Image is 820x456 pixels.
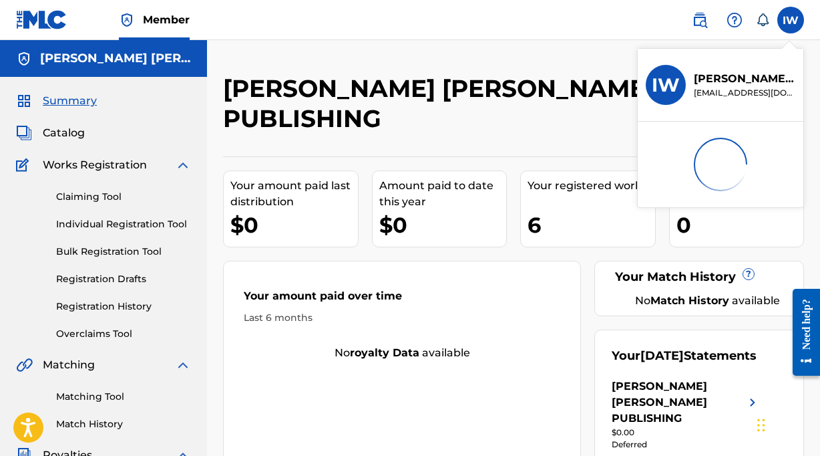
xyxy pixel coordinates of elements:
[175,157,191,173] img: expand
[753,392,820,456] iframe: Chat Widget
[777,7,804,33] div: User Menu
[694,71,795,87] p: Isabel Wright
[685,129,757,201] img: preloader
[16,125,32,141] img: Catalog
[528,210,655,240] div: 6
[16,51,32,67] img: Accounts
[56,245,191,259] a: Bulk Registration Tool
[379,178,507,210] div: Amount paid to date this year
[56,327,191,341] a: Overclaims Tool
[612,427,760,439] div: $0.00
[743,269,754,279] span: ?
[612,378,760,451] a: [PERSON_NAME] [PERSON_NAME] PUBLISHINGright chevron icon$0.00Deferred
[628,293,787,309] div: No available
[43,93,97,109] span: Summary
[528,178,655,194] div: Your registered works
[56,390,191,404] a: Matching Tool
[721,7,748,33] div: Help
[56,417,191,431] a: Match History
[175,357,191,373] img: expand
[43,125,85,141] span: Catalog
[143,12,190,27] span: Member
[16,357,33,373] img: Matching
[686,7,713,33] a: Public Search
[56,272,191,286] a: Registration Drafts
[640,348,684,363] span: [DATE]
[244,288,560,311] div: Your amount paid over time
[612,268,787,286] div: Your Match History
[16,157,33,173] img: Works Registration
[612,439,760,451] div: Deferred
[224,345,580,361] div: No available
[612,378,744,427] div: [PERSON_NAME] [PERSON_NAME] PUBLISHING
[43,357,95,373] span: Matching
[379,210,507,240] div: $0
[350,346,419,359] strong: royalty data
[16,10,67,29] img: MLC Logo
[43,157,147,173] span: Works Registration
[650,294,729,307] strong: Match History
[56,190,191,204] a: Claiming Tool
[692,12,708,28] img: search
[757,405,765,445] div: Drag
[230,210,358,240] div: $0
[16,93,97,109] a: SummarySummary
[119,12,135,28] img: Top Rightsholder
[612,347,757,365] div: Your Statements
[56,217,191,231] a: Individual Registration Tool
[16,125,85,141] a: CatalogCatalog
[756,13,769,27] div: Notifications
[783,278,820,386] iframe: Resource Center
[230,178,358,210] div: Your amount paid last distribution
[727,12,743,28] img: help
[652,74,680,97] h3: IW
[40,51,191,66] h5: ISABEL MAGGIE PUBLISHING
[223,74,670,134] h2: [PERSON_NAME] [PERSON_NAME] PUBLISHING
[676,210,804,240] div: 0
[694,87,795,99] p: isabelbitler@gmail.com
[745,378,761,427] img: right chevron icon
[244,311,560,325] div: Last 6 months
[16,93,32,109] img: Summary
[56,300,191,314] a: Registration History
